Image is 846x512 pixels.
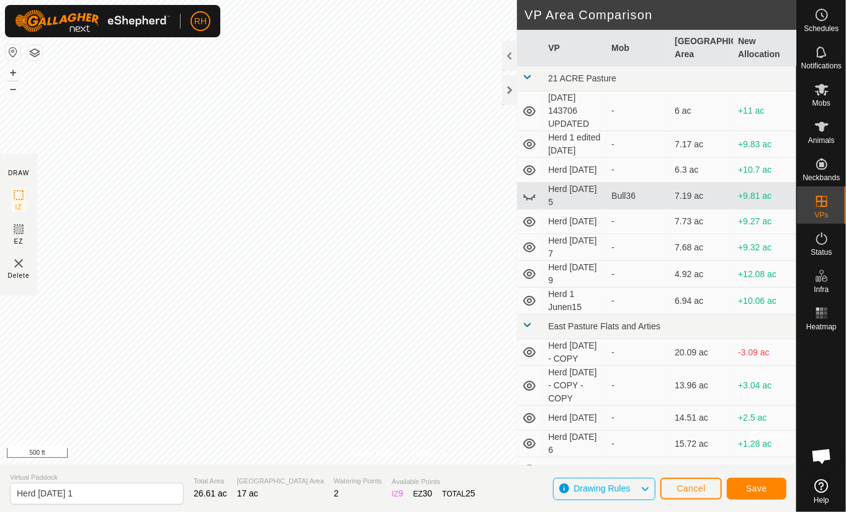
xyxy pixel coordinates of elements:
[543,209,606,234] td: Herd [DATE]
[670,457,733,482] td: 9.61 ac
[670,431,733,457] td: 15.72 ac
[334,476,382,487] span: Watering Points
[543,261,606,288] td: Herd [DATE] 9
[611,295,665,308] div: -
[733,288,796,314] td: +10.06 ac
[543,339,606,366] td: Herd [DATE] - COPY
[6,65,20,80] button: +
[733,30,796,66] th: New Allocation
[466,488,475,498] span: 25
[806,323,837,331] span: Heatmap
[548,73,616,83] span: 21 ACRE Pasture
[733,209,796,234] td: +9.27 ac
[733,406,796,431] td: +2.5 ac
[803,437,840,475] a: Open chat
[548,321,660,331] span: East Pasture Flats and Arties
[803,174,840,181] span: Neckbands
[611,463,665,476] div: -
[14,237,24,246] span: EZ
[670,234,733,261] td: 7.68 ac
[543,288,606,314] td: Herd 1 Junen15
[733,431,796,457] td: +1.28 ac
[746,483,767,493] span: Save
[194,476,227,487] span: Total Area
[670,209,733,234] td: 7.73 ac
[543,183,606,209] td: Herd [DATE] 5
[10,472,184,483] span: Virtual Paddock
[543,431,606,457] td: Herd [DATE] 6
[797,474,846,509] a: Help
[611,104,665,117] div: -
[8,271,30,280] span: Delete
[611,437,665,450] div: -
[811,249,832,256] span: Status
[801,62,842,70] span: Notifications
[611,346,665,359] div: -
[237,476,324,487] span: [GEOGRAPHIC_DATA] Area
[543,366,606,406] td: Herd [DATE] - COPY - COPY
[334,488,339,498] span: 2
[398,488,403,498] span: 9
[733,457,796,482] td: +7.39 ac
[611,241,665,254] div: -
[814,286,829,293] span: Infra
[11,256,26,271] img: VP
[392,477,475,487] span: Available Points
[237,488,258,498] span: 17 ac
[670,288,733,314] td: 6.94 ac
[814,496,829,504] span: Help
[6,45,20,60] button: Reset Map
[413,487,433,500] div: EZ
[574,483,630,493] span: Drawing Rules
[670,406,733,431] td: 14.51 ac
[16,203,22,212] span: IZ
[727,478,786,500] button: Save
[733,183,796,209] td: +9.81 ac
[670,158,733,183] td: 6.3 ac
[804,25,839,32] span: Schedules
[543,158,606,183] td: Herd [DATE]
[812,99,830,107] span: Mobs
[670,261,733,288] td: 4.92 ac
[670,131,733,158] td: 7.17 ac
[349,449,395,460] a: Privacy Policy
[670,183,733,209] td: 7.19 ac
[392,487,403,500] div: IZ
[611,411,665,424] div: -
[733,366,796,406] td: +3.04 ac
[611,163,665,176] div: -
[733,131,796,158] td: +9.83 ac
[27,45,42,60] button: Map Layers
[808,137,835,144] span: Animals
[660,478,722,500] button: Cancel
[410,449,447,460] a: Contact Us
[733,158,796,183] td: +10.7 ac
[670,366,733,406] td: 13.96 ac
[543,91,606,131] td: [DATE] 143706 UPDATED
[15,10,170,32] img: Gallagher Logo
[606,30,670,66] th: Mob
[194,488,227,498] span: 26.61 ac
[733,261,796,288] td: +12.08 ac
[670,30,733,66] th: [GEOGRAPHIC_DATA] Area
[543,131,606,158] td: Herd 1 edited [DATE]
[8,168,29,178] div: DRAW
[670,339,733,366] td: 20.09 ac
[543,457,606,482] td: Herd [DATE]
[611,379,665,392] div: -
[611,215,665,228] div: -
[543,234,606,261] td: Herd [DATE] 7
[611,138,665,151] div: -
[733,91,796,131] td: +11 ac
[670,91,733,131] td: 6 ac
[611,190,665,203] div: Bull36
[543,30,606,66] th: VP
[194,15,207,28] span: RH
[423,488,433,498] span: 30
[6,81,20,96] button: –
[524,7,796,22] h2: VP Area Comparison
[443,487,475,500] div: TOTAL
[677,483,706,493] span: Cancel
[814,211,828,219] span: VPs
[733,234,796,261] td: +9.32 ac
